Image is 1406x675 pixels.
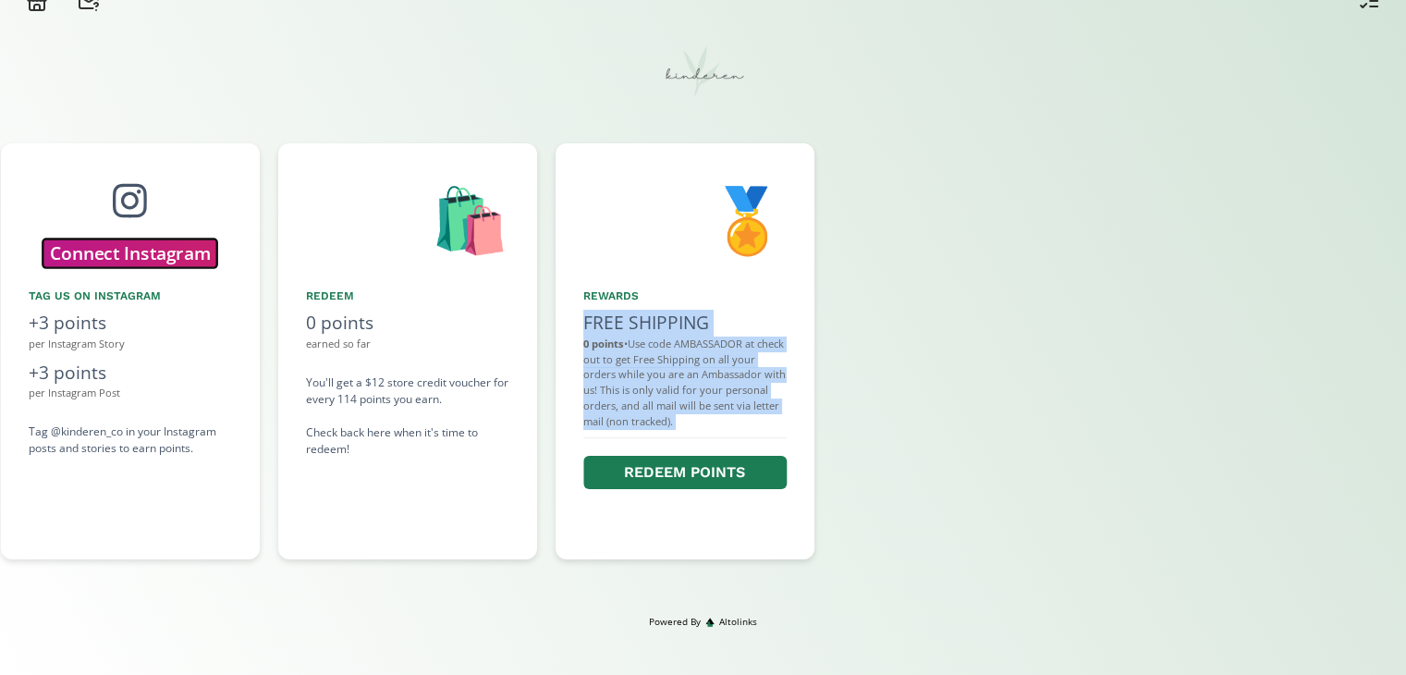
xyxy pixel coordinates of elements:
span: Altolinks [719,615,757,629]
div: Rewards [583,288,787,304]
button: Redeem points [583,456,787,490]
div: per Instagram Post [29,386,232,401]
span: Powered By [649,615,701,629]
img: favicon-32x32.png [705,618,715,627]
div: You'll get a $12 store credit voucher for every 114 points you earn. Check back here when it's ti... [306,374,509,458]
div: Tag @kinderen_co in your Instagram posts and stories to earn points. [29,423,232,457]
div: 🏅 [583,171,787,265]
div: earned so far [306,337,509,352]
strong: 0 points [583,337,624,350]
div: +3 points [29,310,232,337]
div: +3 points [29,360,232,387]
button: Connect Instagram [43,239,216,267]
img: t9gvFYbm8xZn [657,27,750,119]
div: Redeem [306,288,509,304]
div: • Use code AMBASSADOR at check out to get Free Shipping on all your orders while you are an Ambas... [583,337,787,430]
div: FREE SHIPPING [583,310,787,337]
div: 🛍️ [306,171,509,265]
div: Tag us on Instagram [29,288,232,304]
div: per Instagram Story [29,337,232,352]
div: 0 points [306,310,509,337]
